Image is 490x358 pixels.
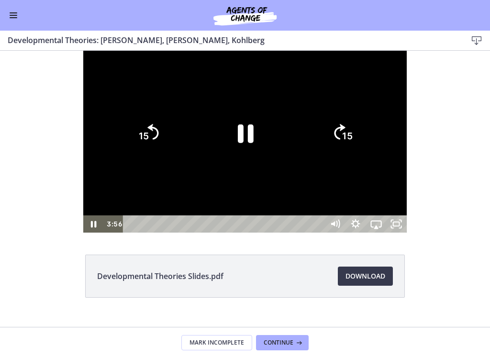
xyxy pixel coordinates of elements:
tspan: 15 [139,79,149,91]
div: Playbar [130,165,320,182]
button: Pause [83,165,104,182]
button: Enable menu [8,10,19,21]
tspan: 15 [342,79,352,91]
span: Mark Incomplete [189,339,244,347]
button: Show settings menu [345,165,366,182]
button: Skip back 15 seconds [128,62,168,102]
button: Pause [216,54,273,111]
button: Airplay [366,165,386,182]
span: Developmental Theories Slides.pdf [97,270,223,282]
h3: Developmental Theories: [PERSON_NAME], [PERSON_NAME], Kohlberg [8,34,452,46]
a: Download [338,267,393,286]
button: Mute [325,165,345,182]
button: Skip ahead 15 seconds [322,62,362,102]
button: Mark Incomplete [181,335,252,350]
span: Continue [264,339,293,347]
span: Download [345,270,385,282]
img: Agents of Change [188,4,302,27]
button: Continue [256,335,309,350]
button: Unfullscreen [386,165,407,182]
